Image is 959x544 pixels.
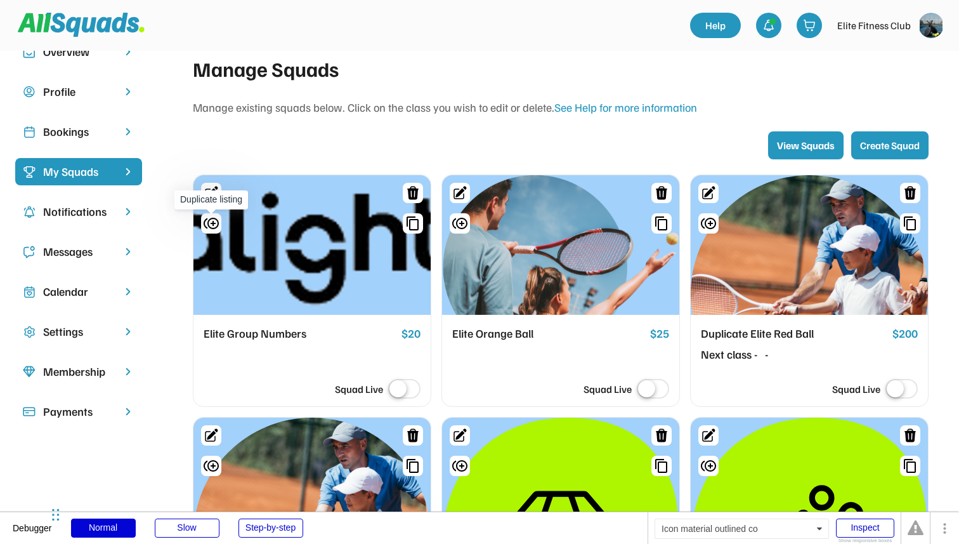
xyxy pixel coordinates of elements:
img: chevron-right.svg [122,286,134,298]
div: Manage Squads [193,53,929,84]
div: Duplicate Elite Red Ball [701,325,887,343]
button: Create Squad [851,131,929,159]
div: Profile [43,83,114,100]
div: Membership [43,363,114,380]
img: Icon%20copy%2010.svg [23,46,36,58]
img: chevron-right.svg [122,366,134,378]
div: Elite Fitness Club [837,18,911,33]
div: Elite Orange Ball [452,325,645,343]
div: Manage existing squads below. Click on the class you wish to edit or delete. [193,99,929,116]
div: Inspect [836,519,894,538]
div: $200 [892,325,918,343]
img: chevron-right.svg [122,246,134,258]
img: chevron-right.svg [122,326,134,338]
div: Step-by-step [238,519,303,538]
img: Icon%20%2823%29.svg [23,166,36,178]
img: chevron-right.svg [122,46,134,58]
button: View Squads [768,131,844,159]
div: Slow [155,519,219,538]
div: My Squads [43,163,114,180]
div: Overview [43,43,114,60]
div: Show responsive boxes [836,538,894,543]
img: Icon%20copy%202.svg [23,126,36,138]
img: Icon%20copy%207.svg [23,286,36,298]
img: shopping-cart-01%20%281%29.svg [803,19,816,32]
div: Squad Live [832,381,880,397]
img: Icon%20copy%2016.svg [23,326,36,338]
img: Icon%20copy%205.svg [23,246,36,258]
div: Payments [43,403,114,420]
img: Icon%20%2815%29.svg [23,406,36,418]
img: 01%20%283%29.png [918,13,944,38]
div: Messages [43,243,114,260]
div: Next class - - [701,346,887,364]
div: Notifications [43,203,114,220]
img: Squad%20Logo.svg [18,13,145,37]
img: Icon%20copy%204.svg [23,206,36,218]
img: chevron-right.svg [122,406,134,418]
div: Elite Group Numbers [204,325,396,343]
div: Calendar [43,283,114,300]
img: bell-03%20%281%29.svg [762,19,775,32]
img: chevron-right.svg [122,86,134,98]
div: $20 [401,325,421,343]
img: user-circle.svg [23,86,36,98]
div: Normal [71,519,136,538]
div: Bookings [43,123,114,140]
div: Settings [43,323,114,340]
img: Icon%20copy%208.svg [23,366,36,378]
div: Icon material outlined co [655,519,829,539]
img: chevron-right.svg [122,206,134,218]
a: Help [690,13,741,38]
div: Squad Live [335,381,383,397]
img: chevron-right.svg [122,126,134,138]
a: See Help for more information [554,100,697,114]
div: Squad Live [584,381,632,397]
div: $25 [650,325,669,343]
img: chevron-right%20copy%203.svg [122,166,134,178]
